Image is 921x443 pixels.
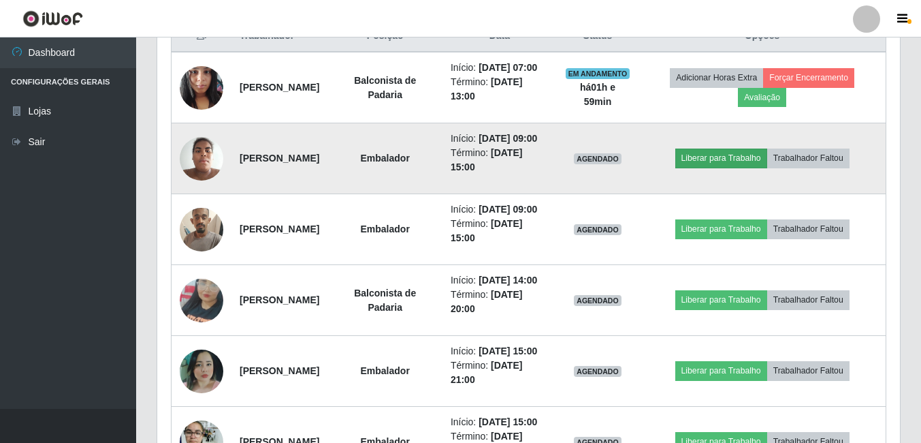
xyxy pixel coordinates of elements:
strong: Embalador [360,224,409,234]
strong: Balconista de Padaria [354,75,416,100]
strong: [PERSON_NAME] [240,365,319,376]
strong: Balconista de Padaria [354,288,416,313]
img: CoreUI Logo [22,10,83,27]
li: Término: [451,358,549,387]
span: AGENDADO [574,366,621,377]
li: Início: [451,273,549,288]
li: Início: [451,202,549,217]
button: Trabalhador Faltou [767,149,850,168]
button: Trabalhador Faltou [767,290,850,309]
button: Forçar Encerramento [763,68,854,87]
span: AGENDADO [574,295,621,306]
time: [DATE] 07:00 [479,62,537,73]
strong: [PERSON_NAME] [240,224,319,234]
time: [DATE] 15:00 [479,416,537,427]
time: [DATE] 14:00 [479,275,537,286]
time: [DATE] 15:00 [479,346,537,356]
button: Liberar para Trabalho [675,361,767,380]
img: 1699963072939.jpeg [180,59,223,117]
time: [DATE] 09:00 [479,133,537,144]
button: Adicionar Horas Extra [670,68,763,87]
li: Término: [451,217,549,245]
li: Início: [451,344,549,358]
li: Início: [451,132,549,146]
strong: há 01 h e 59 min [580,82,615,107]
strong: Embalador [360,365,409,376]
button: Avaliação [738,88,786,107]
li: Término: [451,146,549,174]
button: Liberar para Trabalho [675,290,767,309]
span: EM ANDAMENTO [566,68,630,79]
button: Liberar para Trabalho [675,219,767,239]
li: Início: [451,415,549,429]
button: Trabalhador Faltou [767,219,850,239]
li: Término: [451,288,549,316]
li: Início: [451,61,549,75]
button: Liberar para Trabalho [675,149,767,168]
img: 1650483938365.jpeg [180,129,223,187]
strong: Embalador [360,153,409,164]
img: 1739909424549.jpeg [180,200,223,258]
span: AGENDADO [574,153,621,164]
img: 1739889860318.jpeg [180,262,223,339]
li: Término: [451,75,549,104]
span: AGENDADO [574,224,621,235]
img: 1739481686258.jpeg [180,350,223,393]
time: [DATE] 09:00 [479,204,537,215]
strong: [PERSON_NAME] [240,294,319,305]
button: Trabalhador Faltou [767,361,850,380]
strong: [PERSON_NAME] [240,82,319,93]
strong: [PERSON_NAME] [240,153,319,164]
